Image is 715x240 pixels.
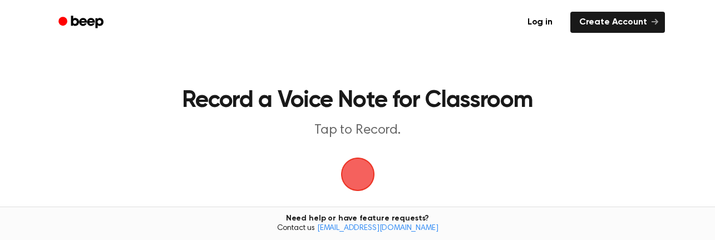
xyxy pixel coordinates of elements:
a: Log in [516,9,564,35]
a: [EMAIL_ADDRESS][DOMAIN_NAME] [317,224,438,232]
button: Beep Logo [341,158,374,191]
span: Contact us [7,224,708,234]
h1: Record a Voice Note for Classroom [120,89,595,112]
a: Beep [51,12,114,33]
a: Create Account [570,12,665,33]
p: Tap to Record. [144,121,571,140]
